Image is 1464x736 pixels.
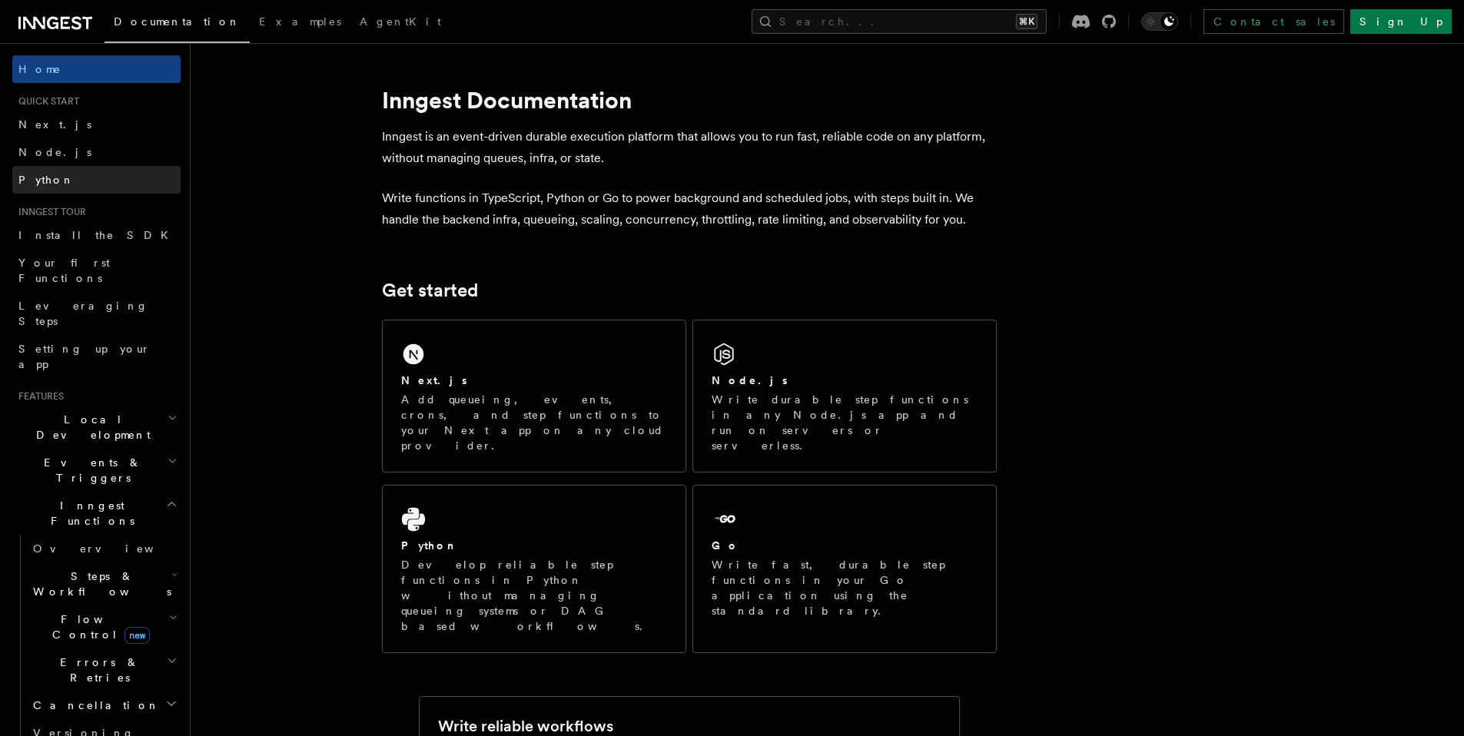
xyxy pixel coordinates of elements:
button: Steps & Workflows [27,562,181,605]
button: Toggle dark mode [1141,12,1178,31]
button: Errors & Retries [27,648,181,691]
span: Setting up your app [18,343,151,370]
span: Python [18,174,75,186]
p: Add queueing, events, crons, and step functions to your Next app on any cloud provider. [401,392,667,453]
button: Cancellation [27,691,181,719]
span: AgentKit [360,15,441,28]
span: new [124,627,150,644]
span: Events & Triggers [12,455,168,486]
span: Node.js [18,146,91,158]
span: Quick start [12,95,79,108]
a: Home [12,55,181,83]
button: Events & Triggers [12,449,181,492]
a: Next.jsAdd queueing, events, crons, and step functions to your Next app on any cloud provider. [382,320,686,472]
a: PythonDevelop reliable step functions in Python without managing queueing systems or DAG based wo... [382,485,686,653]
span: Your first Functions [18,257,110,284]
a: Install the SDK [12,221,181,249]
span: Errors & Retries [27,655,167,685]
a: Node.jsWrite durable step functions in any Node.js app and run on servers or serverless. [692,320,997,472]
span: Home [18,61,61,77]
a: Python [12,166,181,194]
a: Get started [382,280,478,301]
a: Documentation [105,5,250,43]
a: Your first Functions [12,249,181,292]
a: GoWrite fast, durable step functions in your Go application using the standard library. [692,485,997,653]
p: Write fast, durable step functions in your Go application using the standard library. [712,557,978,618]
span: Local Development [12,412,168,443]
span: Cancellation [27,698,160,713]
span: Inngest Functions [12,498,166,529]
span: Steps & Workflows [27,569,171,599]
span: Overview [33,542,191,555]
button: Local Development [12,406,181,449]
span: Flow Control [27,612,169,642]
p: Write functions in TypeScript, Python or Go to power background and scheduled jobs, with steps bu... [382,187,997,230]
a: Setting up your app [12,335,181,378]
a: Node.js [12,138,181,166]
a: Contact sales [1203,9,1344,34]
button: Search...⌘K [752,9,1047,34]
a: Next.js [12,111,181,138]
p: Inngest is an event-driven durable execution platform that allows you to run fast, reliable code ... [382,126,997,169]
span: Leveraging Steps [18,300,148,327]
button: Inngest Functions [12,492,181,535]
a: Leveraging Steps [12,292,181,335]
h2: Next.js [401,373,467,388]
p: Develop reliable step functions in Python without managing queueing systems or DAG based workflows. [401,557,667,634]
a: AgentKit [350,5,450,41]
h2: Node.js [712,373,788,388]
span: Documentation [114,15,241,28]
a: Examples [250,5,350,41]
h1: Inngest Documentation [382,86,997,114]
span: Install the SDK [18,229,178,241]
span: Examples [259,15,341,28]
h2: Go [712,538,739,553]
span: Next.js [18,118,91,131]
kbd: ⌘K [1016,14,1037,29]
span: Inngest tour [12,206,86,218]
a: Sign Up [1350,9,1452,34]
p: Write durable step functions in any Node.js app and run on servers or serverless. [712,392,978,453]
h2: Python [401,538,458,553]
button: Flow Controlnew [27,605,181,648]
span: Features [12,390,64,403]
a: Overview [27,535,181,562]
